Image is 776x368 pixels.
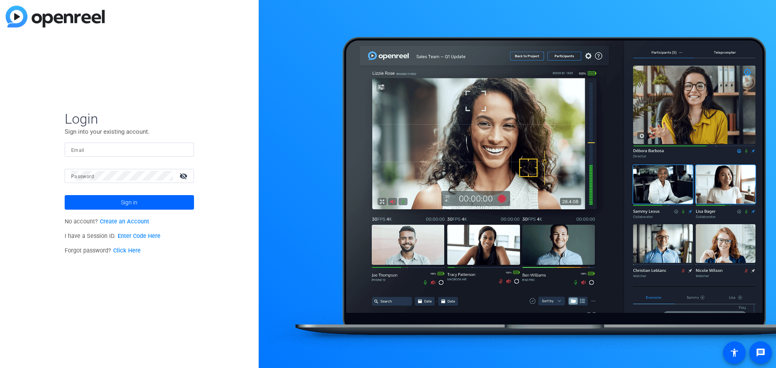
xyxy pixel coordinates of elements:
span: Forgot password? [65,247,141,254]
mat-icon: visibility_off [175,170,194,182]
span: I have a Session ID. [65,233,160,240]
span: No account? [65,218,149,225]
span: Login [65,110,194,127]
mat-icon: message [756,348,765,357]
a: Click Here [113,247,141,254]
input: Enter Email Address [71,145,188,154]
span: Sign in [121,192,137,212]
a: Create an Account [100,218,149,225]
mat-label: Email [71,147,84,153]
mat-label: Password [71,174,94,179]
mat-icon: accessibility [730,348,739,357]
p: Sign into your existing account. [65,127,194,136]
a: Enter Code Here [118,233,160,240]
img: blue-gradient.svg [6,6,105,27]
button: Sign in [65,195,194,210]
